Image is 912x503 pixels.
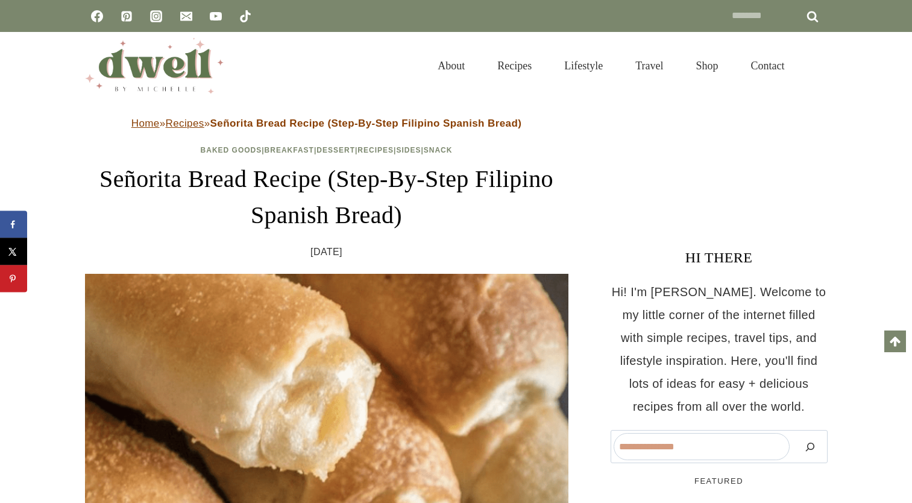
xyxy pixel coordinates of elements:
strong: Señorita Bread Recipe (Step-By-Step Filipino Spanish Bread) [210,118,522,129]
a: About [421,45,481,87]
a: Breakfast [265,146,314,154]
a: Baked Goods [201,146,262,154]
a: Snack [424,146,453,154]
a: Sides [396,146,421,154]
a: Recipes [357,146,394,154]
span: | | | | | [201,146,453,154]
span: » » [131,118,522,129]
button: Search [796,433,825,460]
h5: FEATURED [611,475,828,487]
button: View Search Form [807,55,828,76]
a: TikTok [233,4,257,28]
a: Scroll to top [884,331,906,352]
h1: Señorita Bread Recipe (Step-By-Step Filipino Spanish Bread) [85,161,568,233]
a: Recipes [481,45,548,87]
p: Hi! I'm [PERSON_NAME]. Welcome to my little corner of the internet filled with simple recipes, tr... [611,280,828,418]
h3: HI THERE [611,247,828,268]
time: [DATE] [310,243,342,261]
a: Dessert [316,146,355,154]
a: Lifestyle [548,45,619,87]
nav: Primary Navigation [421,45,800,87]
a: Recipes [166,118,204,129]
a: Instagram [144,4,168,28]
a: Facebook [85,4,109,28]
a: Shop [679,45,734,87]
a: Home [131,118,160,129]
a: Contact [735,45,801,87]
img: DWELL by michelle [85,38,224,93]
a: Pinterest [115,4,139,28]
a: Travel [619,45,679,87]
a: YouTube [204,4,228,28]
a: Email [174,4,198,28]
